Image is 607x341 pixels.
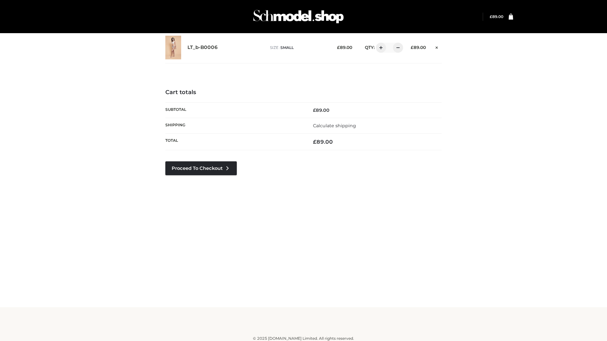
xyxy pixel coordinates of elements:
bdi: 89.00 [490,14,503,19]
p: size : [270,45,327,51]
bdi: 89.00 [337,45,352,50]
span: £ [411,45,414,50]
div: QTY: [359,43,401,53]
a: Proceed to Checkout [165,161,237,175]
bdi: 89.00 [313,139,333,145]
img: Schmodel Admin 964 [251,4,346,29]
a: Remove this item [432,43,442,51]
a: £89.00 [490,14,503,19]
span: £ [490,14,492,19]
bdi: 89.00 [411,45,426,50]
h4: Cart totals [165,89,442,96]
bdi: 89.00 [313,107,329,113]
th: Shipping [165,118,303,133]
th: Total [165,134,303,150]
th: Subtotal [165,102,303,118]
span: £ [313,107,316,113]
span: SMALL [280,45,294,50]
span: £ [313,139,316,145]
a: Calculate shipping [313,123,356,129]
a: LT_b-B0006 [187,45,218,51]
span: £ [337,45,340,50]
